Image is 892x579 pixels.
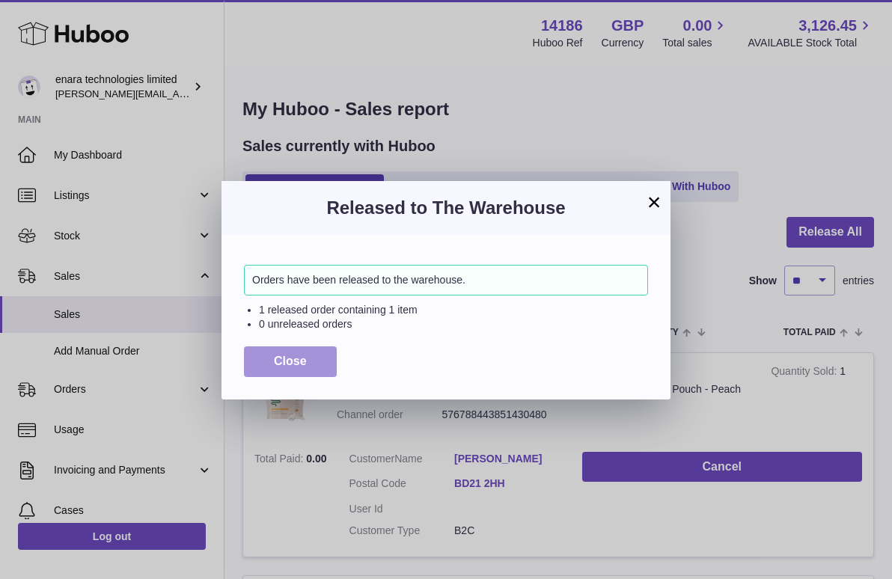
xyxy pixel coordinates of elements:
h3: Released to The Warehouse [244,196,648,220]
div: Orders have been released to the warehouse. [244,265,648,295]
button: Close [244,346,337,377]
button: × [645,193,663,211]
li: 1 released order containing 1 item [259,303,648,317]
span: Close [274,355,307,367]
li: 0 unreleased orders [259,317,648,331]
